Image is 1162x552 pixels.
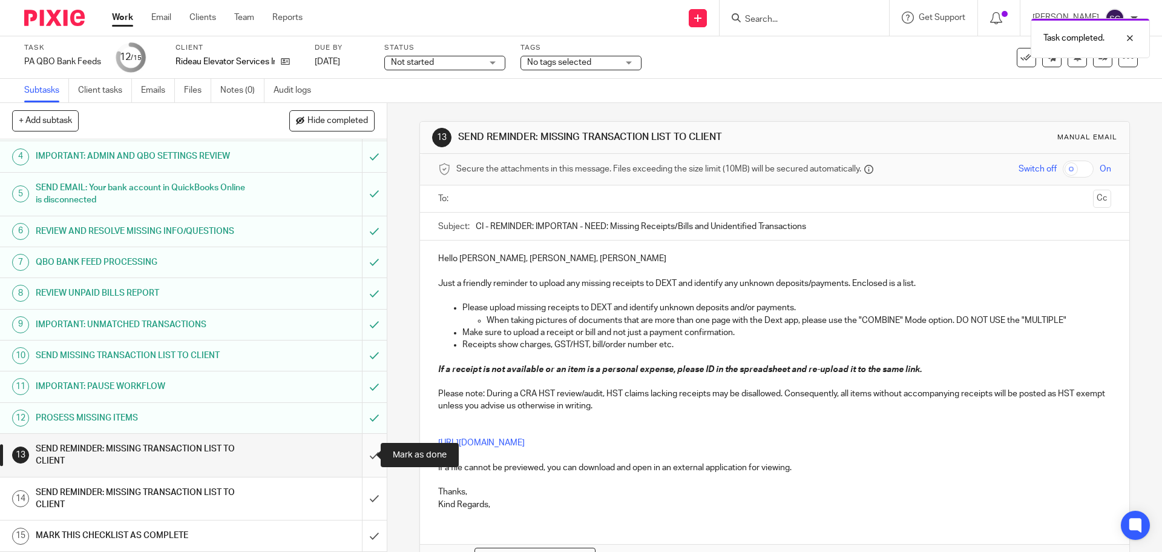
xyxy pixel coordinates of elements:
[289,110,375,131] button: Hide completed
[36,347,245,365] h1: SEND MISSING TRANSACTION LIST TO CLIENT
[12,447,29,464] div: 13
[12,316,29,333] div: 9
[527,58,591,67] span: No tags selected
[520,43,642,53] label: Tags
[274,79,320,102] a: Audit logs
[391,58,434,67] span: Not started
[438,253,1111,265] p: Hello [PERSON_NAME], [PERSON_NAME], [PERSON_NAME]
[36,253,245,271] h1: QBO BANK FEED PROCESSING
[78,79,132,102] a: Client tasks
[12,285,29,302] div: 8
[234,12,254,24] a: Team
[272,12,303,24] a: Reports
[432,128,451,147] div: 13
[1105,8,1124,28] img: svg%3E
[220,79,264,102] a: Notes (0)
[36,527,245,545] h1: MARK THIS CHECKLIST AS COMPLETE
[131,55,142,61] small: /15
[438,439,525,447] a: [URL][DOMAIN_NAME]
[438,365,922,374] em: If a receipt is not available or an item is a personal expense, please ID in the spreadsheet and ...
[458,131,801,144] h1: SEND REMINDER: MISSING TRANSACTION LIST TO CLIENT
[36,179,245,210] h1: SEND EMAIL: Your bank account in QuickBooks Online is disconnected
[1043,32,1105,44] p: Task completed.
[120,50,142,64] div: 12
[315,43,369,53] label: Due by
[438,376,1111,413] p: Please note: During a CRA HST review/audit, HST claims lacking receipts may be disallowed. Conseq...
[462,302,1111,314] p: Please upload missing receipts to DEXT and identify unknown deposits and/or payments.
[112,12,133,24] a: Work
[141,79,175,102] a: Emails
[1100,163,1111,175] span: On
[384,43,505,53] label: Status
[12,490,29,507] div: 14
[36,440,245,471] h1: SEND REMINDER: MISSING TRANSACTION LIST TO CLIENT
[189,12,216,24] a: Clients
[24,56,101,68] div: PA QBO Bank Feeds
[12,185,29,202] div: 5
[24,10,85,26] img: Pixie
[1019,163,1057,175] span: Switch off
[12,254,29,271] div: 7
[1093,190,1111,208] button: Cc
[12,528,29,545] div: 15
[487,314,1111,327] p: When taking pictures of documents that are more than one page with the Dext app, please use the "...
[24,79,69,102] a: Subtasks
[438,278,1111,290] p: Just a friendly reminder to upload any missing receipts to DEXT and identify any unknown deposits...
[176,43,300,53] label: Client
[12,148,29,165] div: 4
[456,163,861,175] span: Secure the attachments in this message. Files exceeding the size limit (10MB) will be secured aut...
[438,499,1111,511] p: Kind Regards,
[438,193,451,205] label: To:
[12,223,29,240] div: 6
[462,339,1111,351] p: Receipts show charges, GST/HST, bill/order number etc.
[36,377,245,396] h1: IMPORTANT: PAUSE WORKFLOW
[36,284,245,302] h1: REVIEW UNPAID BILLS REPORT
[315,58,340,66] span: [DATE]
[12,110,79,131] button: + Add subtask
[1057,133,1117,142] div: Manual email
[151,12,171,24] a: Email
[438,449,1111,474] p: If a file cannot be previewed, you can download and open in an external application for viewing.
[12,347,29,364] div: 10
[36,409,245,427] h1: PROSESS MISSING ITEMS
[12,410,29,427] div: 12
[36,222,245,241] h1: REVIEW AND RESOLVE MISSING INFO/QUESTIONS
[184,79,211,102] a: Files
[12,378,29,395] div: 11
[462,327,1111,339] p: Make sure to upload a receipt or bill and not just a payment confirmation.
[36,147,245,165] h1: IMPORTANT: ADMIN AND QBO SETTINGS REVIEW
[36,484,245,514] h1: SEND REMINDER: MISSING TRANSACTION LIST TO CLIENT
[176,56,275,68] p: Rideau Elevator Services Inc.
[36,316,245,334] h1: IMPORTANT: UNMATCHED TRANSACTIONS
[307,116,368,126] span: Hide completed
[24,43,101,53] label: Task
[438,221,470,233] label: Subject:
[438,486,1111,498] p: Thanks,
